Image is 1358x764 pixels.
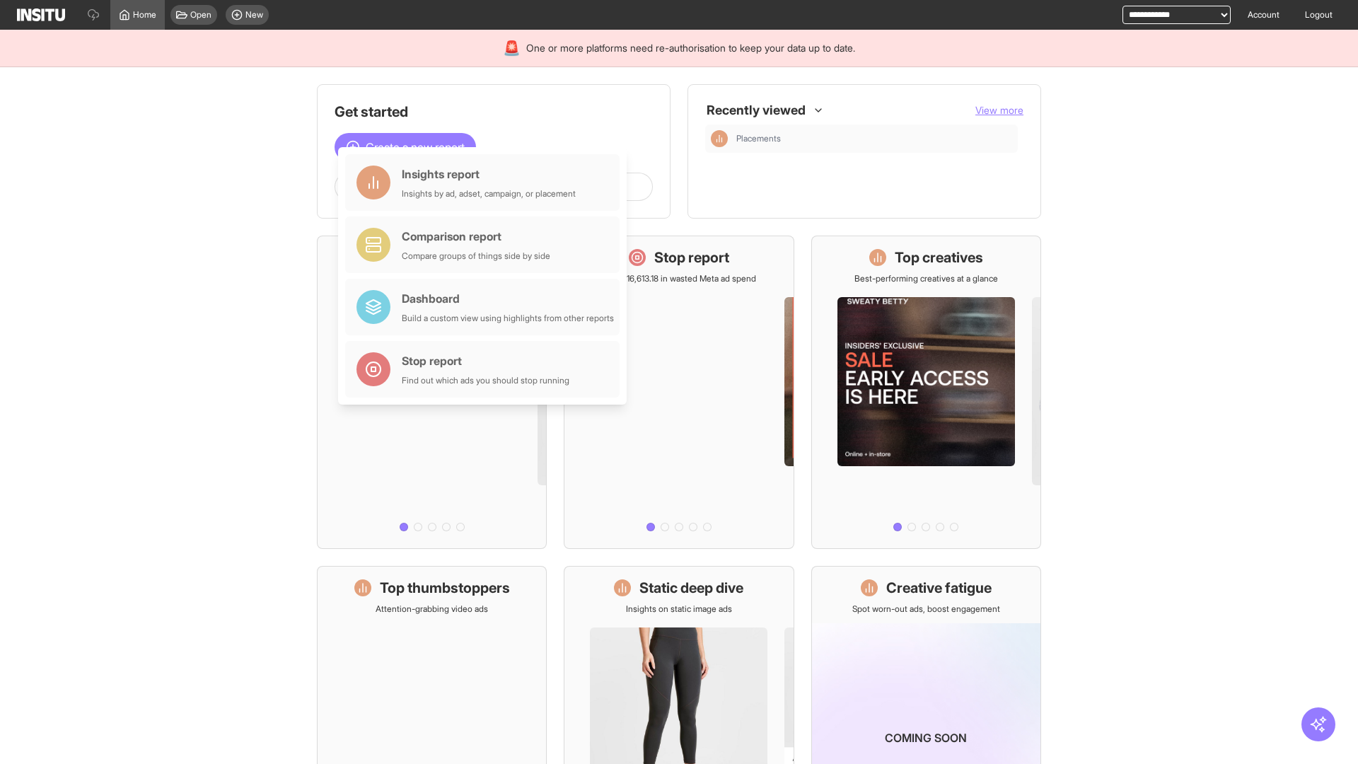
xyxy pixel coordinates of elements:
[736,133,1012,144] span: Placements
[402,228,550,245] div: Comparison report
[975,103,1023,117] button: View more
[17,8,65,21] img: Logo
[895,248,983,267] h1: Top creatives
[376,603,488,615] p: Attention-grabbing video ads
[626,603,732,615] p: Insights on static image ads
[366,139,465,156] span: Create a new report
[402,313,614,324] div: Build a custom view using highlights from other reports
[711,130,728,147] div: Insights
[335,133,476,161] button: Create a new report
[854,273,998,284] p: Best-performing creatives at a glance
[975,104,1023,116] span: View more
[639,578,743,598] h1: Static deep dive
[190,9,211,21] span: Open
[402,250,550,262] div: Compare groups of things side by side
[402,166,576,183] div: Insights report
[380,578,510,598] h1: Top thumbstoppers
[402,290,614,307] div: Dashboard
[503,38,521,58] div: 🚨
[811,236,1041,549] a: Top creativesBest-performing creatives at a glance
[402,188,576,199] div: Insights by ad, adset, campaign, or placement
[317,236,547,549] a: What's live nowSee all active ads instantly
[335,102,653,122] h1: Get started
[245,9,263,21] span: New
[402,352,569,369] div: Stop report
[564,236,794,549] a: Stop reportSave £16,613.18 in wasted Meta ad spend
[402,375,569,386] div: Find out which ads you should stop running
[736,133,781,144] span: Placements
[133,9,156,21] span: Home
[526,41,855,55] span: One or more platforms need re-authorisation to keep your data up to date.
[601,273,756,284] p: Save £16,613.18 in wasted Meta ad spend
[654,248,729,267] h1: Stop report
